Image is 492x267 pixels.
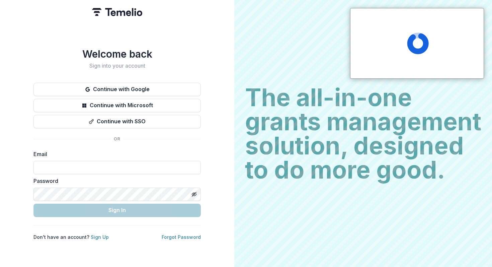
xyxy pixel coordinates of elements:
p: Don't have an account? [33,233,109,241]
button: Continue with Google [33,83,201,96]
a: Sign Up [91,234,109,240]
button: Continue with SSO [33,115,201,128]
button: Continue with Microsoft [33,99,201,112]
span: Loading [407,32,429,54]
h2: Sign into your account [33,63,201,69]
a: Forgot Password [162,234,201,240]
button: Toggle password visibility [189,189,199,200]
label: Password [33,177,197,185]
h1: Welcome back [33,48,201,60]
button: Sign In [33,204,201,217]
img: Temelio [92,8,142,16]
label: Email [33,150,197,158]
